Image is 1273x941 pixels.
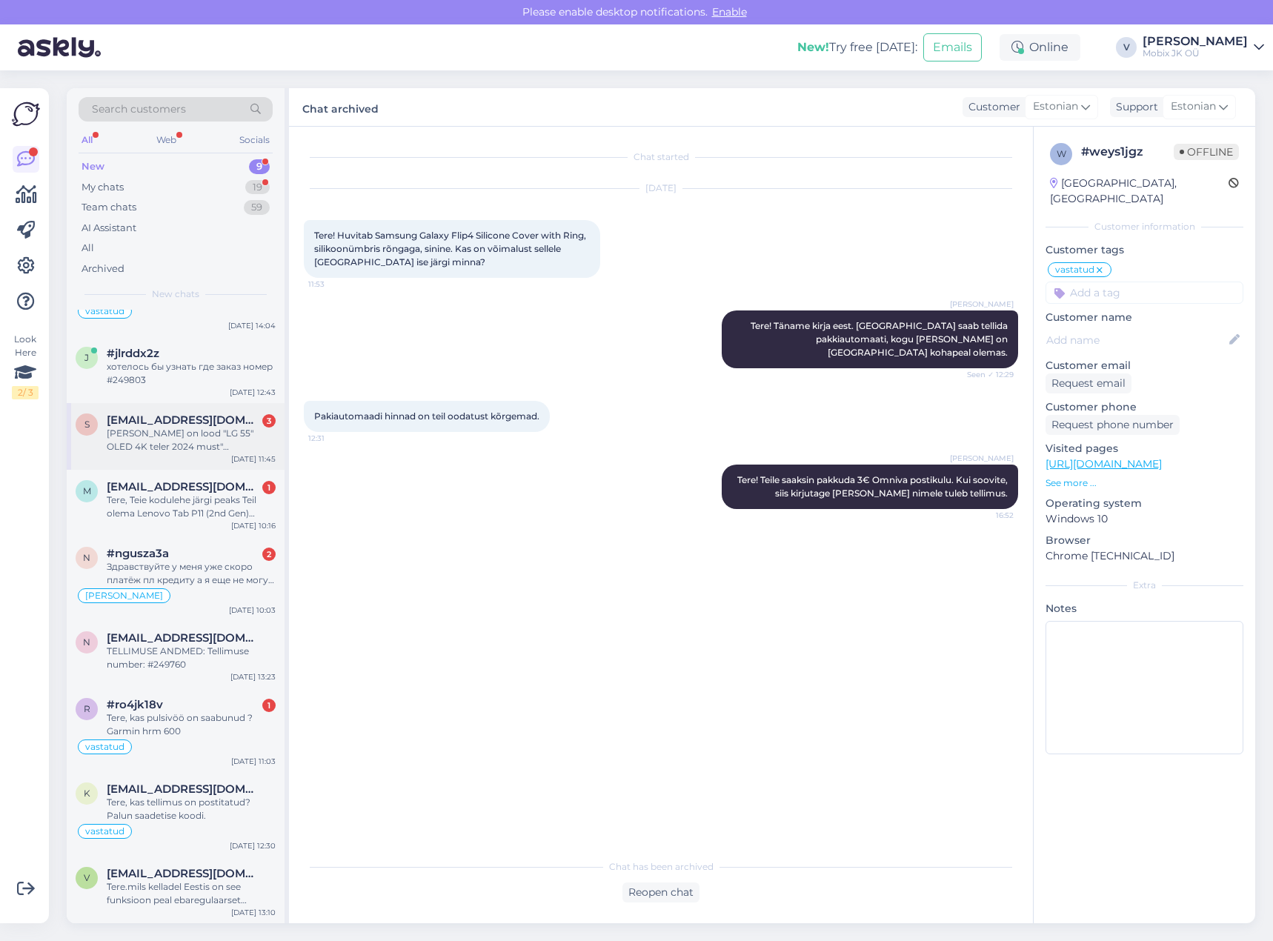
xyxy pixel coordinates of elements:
[84,352,89,363] span: j
[12,386,39,399] div: 2 / 3
[314,410,539,422] span: Pakiautomaadi hinnad on teil oodatust kõrgemad.
[107,360,276,387] div: хотелось бы узнать где заказ номер #249803
[923,33,982,61] button: Emails
[84,703,90,714] span: r
[107,427,276,453] div: [PERSON_NAME] on lood "LG 55″ OLED 4K teler 2024 must" saadavusega? [PERSON_NAME] netist lugenud ...
[1050,176,1229,207] div: [GEOGRAPHIC_DATA], [GEOGRAPHIC_DATA]
[1046,373,1131,393] div: Request email
[304,150,1018,164] div: Chat started
[82,200,136,215] div: Team chats
[236,130,273,150] div: Socials
[231,453,276,465] div: [DATE] 11:45
[84,788,90,799] span: k
[92,102,186,117] span: Search customers
[1116,37,1137,58] div: V
[262,548,276,561] div: 2
[153,130,179,150] div: Web
[308,279,364,290] span: 11:53
[107,480,261,493] span: merje.merilo@auveproduction.eu
[107,560,276,587] div: Здравствуйте у меня уже скоро платёж пл кредиту а я еще не могу получить свой заказ.2к8719.Можно ...
[85,591,163,600] span: [PERSON_NAME]
[107,413,261,427] span: silver@tilkcreative.com
[230,671,276,682] div: [DATE] 13:23
[107,698,163,711] span: #ro4jk18v
[107,796,276,822] div: Tere, kas tellimus on postitatud? Palun saadetise koodi.
[107,867,261,880] span: valdek.veod@gmail.com
[229,605,276,616] div: [DATE] 10:03
[1046,310,1243,325] p: Customer name
[83,636,90,648] span: n
[262,481,276,494] div: 1
[82,180,124,195] div: My chats
[1046,415,1180,435] div: Request phone number
[107,347,159,360] span: #jlrddx2z
[751,320,1010,358] span: Tere! Täname kirja eest. [GEOGRAPHIC_DATA] saab tellida pakkiautomaati, kogu [PERSON_NAME] on [GE...
[1143,36,1248,47] div: [PERSON_NAME]
[230,387,276,398] div: [DATE] 12:43
[84,872,90,883] span: v
[82,159,104,174] div: New
[1057,148,1066,159] span: w
[304,182,1018,195] div: [DATE]
[82,241,94,256] div: All
[1171,99,1216,115] span: Estonian
[1000,34,1080,61] div: Online
[231,907,276,918] div: [DATE] 13:10
[1081,143,1174,161] div: # weys1jgz
[1174,144,1239,160] span: Offline
[85,307,124,316] span: vastatud
[1046,476,1243,490] p: See more ...
[231,756,276,767] div: [DATE] 11:03
[1046,496,1243,511] p: Operating system
[249,159,270,174] div: 9
[963,99,1020,115] div: Customer
[1055,265,1094,274] span: vastatud
[107,631,261,645] span: neve.karjus.001@mail.ee
[12,333,39,399] div: Look Here
[107,880,276,907] div: Tere.mils kelladel Eestis on see funksioon peal ebaregulaarset südamerütmi, mis võib viidata näit...
[85,827,124,836] span: vastatud
[82,262,124,276] div: Archived
[107,547,169,560] span: #ngusza3a
[308,433,364,444] span: 12:31
[1046,220,1243,233] div: Customer information
[1046,457,1162,470] a: [URL][DOMAIN_NAME]
[1046,399,1243,415] p: Customer phone
[1046,332,1226,348] input: Add name
[1046,601,1243,616] p: Notes
[314,230,588,267] span: Tere! Huvitab Samsung Galaxy Flip4 Silicone Cover with Ring, silikoonümbris rõngaga, sinine. Kas ...
[107,782,261,796] span: kairi.rebane1@gmail.com
[797,39,917,56] div: Try free [DATE]:
[1143,47,1248,59] div: Mobix JK OÜ
[83,485,91,496] span: m
[107,711,276,738] div: Tere, kas pulsivöö on saabunud ? Garmin hrm 600
[1046,579,1243,592] div: Extra
[84,419,90,430] span: s
[950,453,1014,464] span: [PERSON_NAME]
[609,860,714,874] span: Chat has been archived
[708,5,751,19] span: Enable
[85,742,124,751] span: vastatud
[12,100,40,128] img: Askly Logo
[152,287,199,301] span: New chats
[83,552,90,563] span: n
[1046,533,1243,548] p: Browser
[737,474,1010,499] span: Tere! Teile saaksin pakkuda 3€ Omniva postikulu. Kui soovite, siis kirjutage [PERSON_NAME] nimele...
[797,40,829,54] b: New!
[245,180,270,195] div: 19
[230,840,276,851] div: [DATE] 12:30
[302,97,379,117] label: Chat archived
[82,221,136,236] div: AI Assistant
[228,320,276,331] div: [DATE] 14:04
[79,130,96,150] div: All
[1046,358,1243,373] p: Customer email
[1046,441,1243,456] p: Visited pages
[1046,282,1243,304] input: Add a tag
[622,882,699,902] div: Reopen chat
[1143,36,1264,59] a: [PERSON_NAME]Mobix JK OÜ
[1046,242,1243,258] p: Customer tags
[231,520,276,531] div: [DATE] 10:16
[262,699,276,712] div: 1
[958,369,1014,380] span: Seen ✓ 12:29
[1046,548,1243,564] p: Chrome [TECHNICAL_ID]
